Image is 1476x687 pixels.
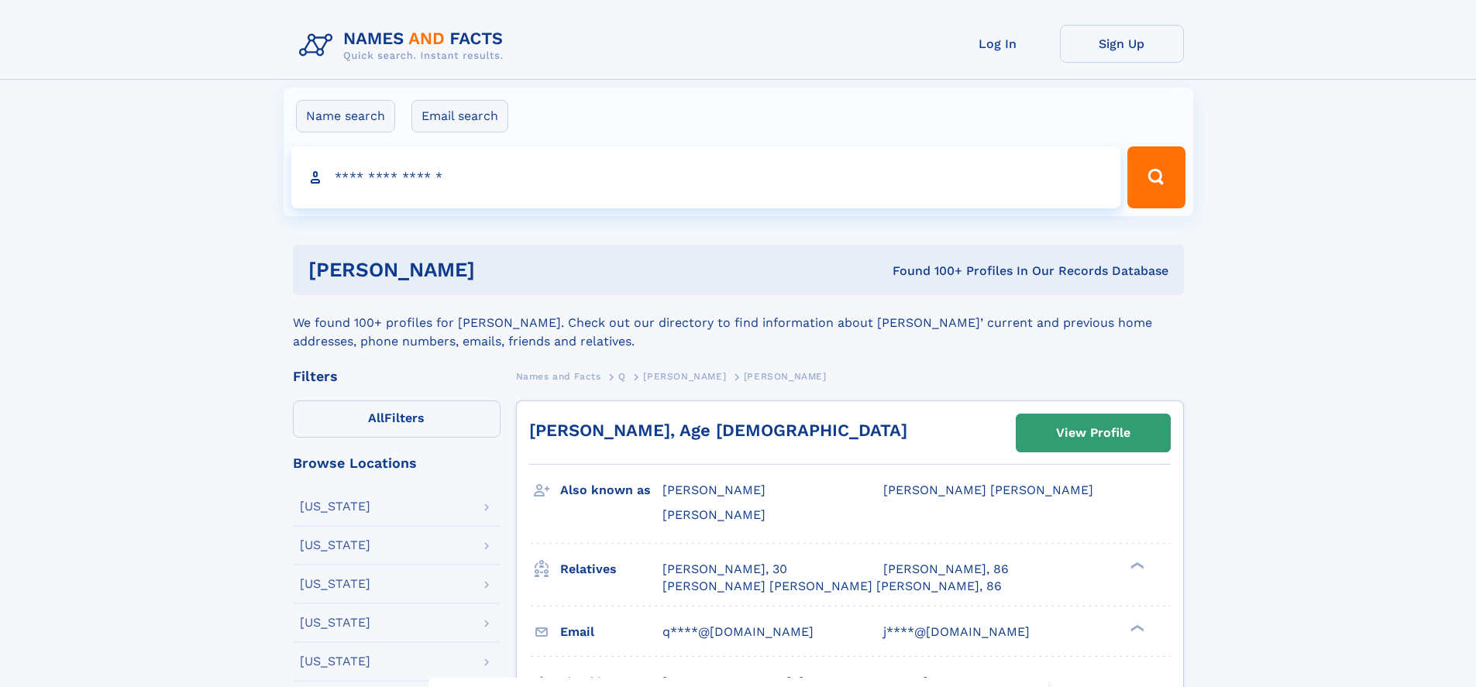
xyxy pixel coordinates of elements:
[1127,623,1145,633] div: ❯
[300,539,370,551] div: [US_STATE]
[744,371,827,382] span: [PERSON_NAME]
[529,421,907,440] a: [PERSON_NAME], Age [DEMOGRAPHIC_DATA]
[300,617,370,629] div: [US_STATE]
[293,295,1184,351] div: We found 100+ profiles for [PERSON_NAME]. Check out our directory to find information about [PERS...
[293,456,501,470] div: Browse Locations
[300,578,370,590] div: [US_STATE]
[1060,25,1184,63] a: Sign Up
[293,369,501,383] div: Filters
[296,100,395,132] label: Name search
[1056,415,1130,451] div: View Profile
[300,655,370,668] div: [US_STATE]
[618,366,626,386] a: Q
[643,366,726,386] a: [PERSON_NAME]
[368,410,384,425] span: All
[560,619,662,645] h3: Email
[662,483,766,497] span: [PERSON_NAME]
[308,260,684,280] h1: [PERSON_NAME]
[936,25,1060,63] a: Log In
[560,556,662,582] h3: Relatives
[883,483,1093,497] span: [PERSON_NAME] [PERSON_NAME]
[662,507,766,522] span: [PERSON_NAME]
[618,371,626,382] span: Q
[662,578,1002,595] a: [PERSON_NAME] [PERSON_NAME] [PERSON_NAME], 86
[411,100,508,132] label: Email search
[1127,560,1145,570] div: ❯
[516,366,601,386] a: Names and Facts
[683,263,1168,280] div: Found 100+ Profiles In Our Records Database
[560,477,662,503] h3: Also known as
[883,561,1009,578] a: [PERSON_NAME], 86
[1127,146,1185,208] button: Search Button
[293,25,516,67] img: Logo Names and Facts
[1017,414,1170,452] a: View Profile
[643,371,726,382] span: [PERSON_NAME]
[662,561,787,578] a: [PERSON_NAME], 30
[291,146,1121,208] input: search input
[300,500,370,513] div: [US_STATE]
[293,400,501,438] label: Filters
